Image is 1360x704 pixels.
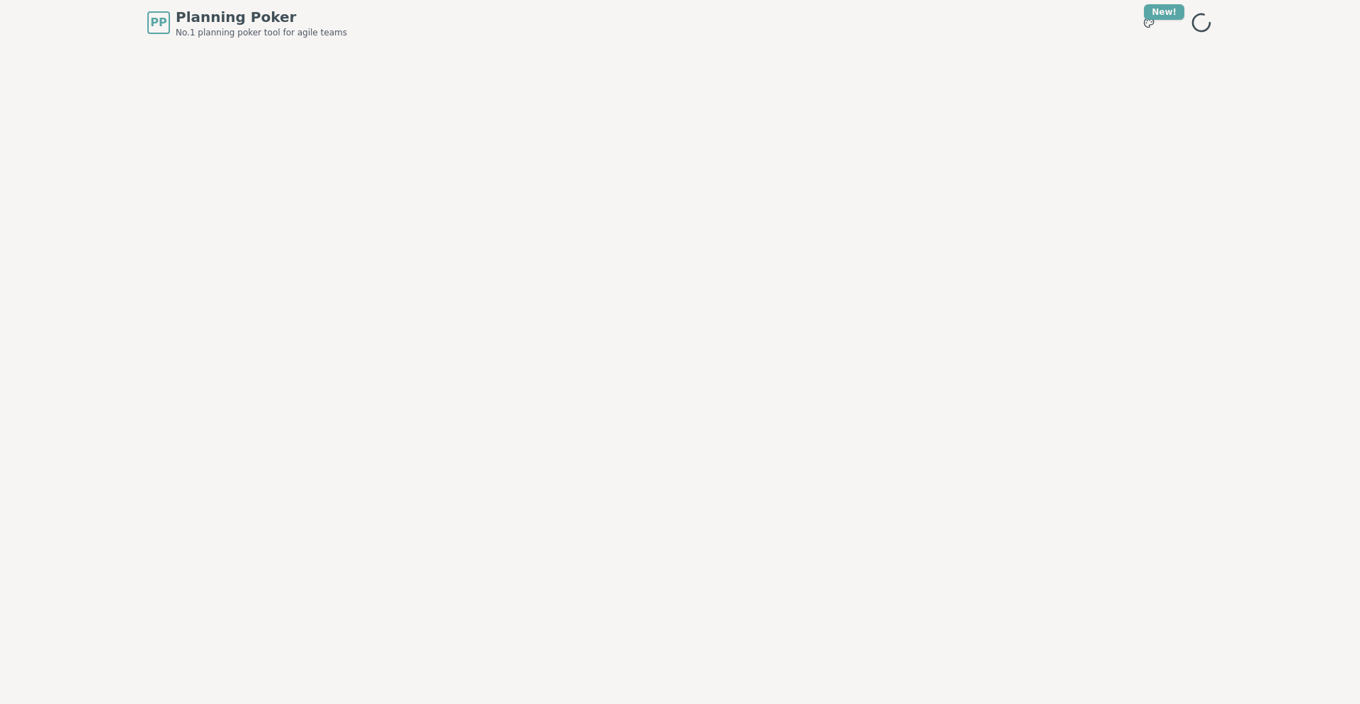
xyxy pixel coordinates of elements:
a: PPPlanning PokerNo.1 planning poker tool for agile teams [147,7,347,38]
span: No.1 planning poker tool for agile teams [176,27,347,38]
div: New! [1144,4,1184,20]
span: Planning Poker [176,7,347,27]
span: PP [150,14,166,31]
button: New! [1136,10,1162,35]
